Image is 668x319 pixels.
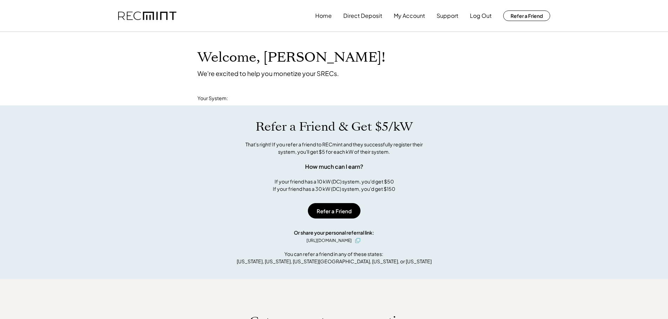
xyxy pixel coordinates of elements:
[306,237,352,244] div: [URL][DOMAIN_NAME]
[273,178,395,193] div: If your friend has a 10 kW (DC) system, you'd get $50 If your friend has a 30 kW (DC) system, you...
[197,49,385,66] h1: Welcome, [PERSON_NAME]!
[238,141,431,155] div: That's right! If you refer a friend to RECmint and they successfully register their system, you'l...
[256,119,413,134] h1: Refer a Friend & Get $5/kW
[237,250,432,265] div: You can refer a friend in any of these states: [US_STATE], [US_STATE], [US_STATE][GEOGRAPHIC_DATA...
[343,9,382,23] button: Direct Deposit
[353,236,362,245] button: click to copy
[503,11,550,21] button: Refer a Friend
[118,12,176,20] img: recmint-logotype%403x.png
[305,162,363,171] div: How much can I earn?
[294,229,374,236] div: Or share your personal referral link:
[315,9,332,23] button: Home
[437,9,458,23] button: Support
[470,9,492,23] button: Log Out
[308,203,360,219] button: Refer a Friend
[197,69,339,77] div: We're excited to help you monetize your SRECs.
[394,9,425,23] button: My Account
[197,95,228,102] div: Your System:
